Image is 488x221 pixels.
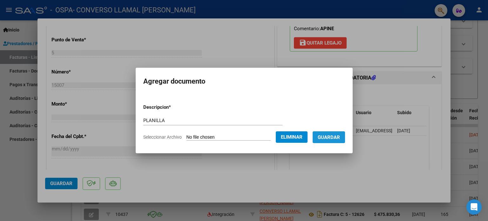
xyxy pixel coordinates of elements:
span: Guardar [318,135,340,140]
span: Seleccionar Archivo [143,135,182,140]
p: Descripcion [143,104,204,111]
span: Eliminar [281,134,302,140]
button: Guardar [313,131,345,143]
div: Open Intercom Messenger [466,199,482,215]
button: Eliminar [276,131,308,143]
h2: Agregar documento [143,75,345,87]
